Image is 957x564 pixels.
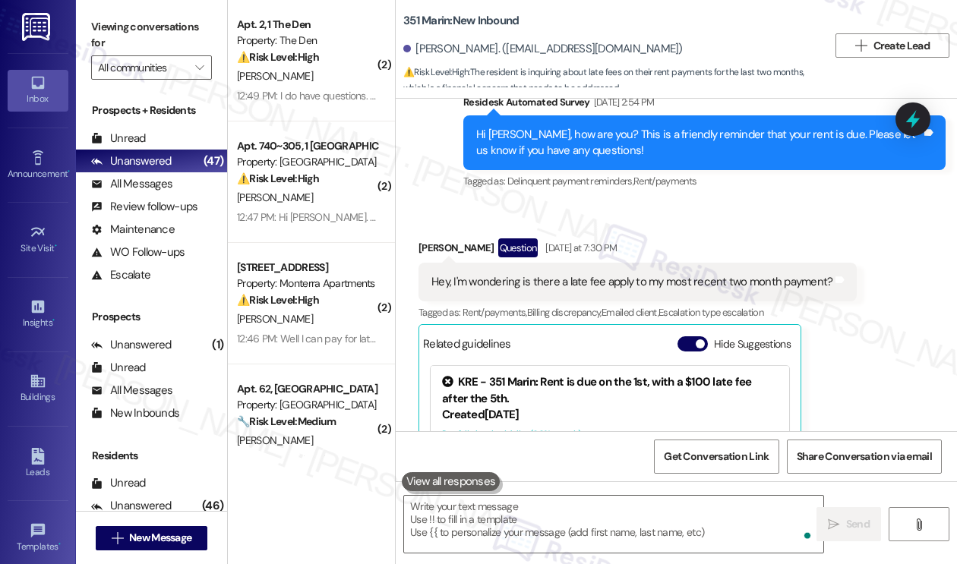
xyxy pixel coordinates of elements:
[91,131,146,147] div: Unread
[442,427,778,443] div: Portfolio level guideline ( 66 % match)
[873,38,930,54] span: Create Lead
[855,39,867,52] i: 
[55,241,57,251] span: •
[91,176,172,192] div: All Messages
[129,530,191,546] span: New Message
[237,397,377,413] div: Property: [GEOGRAPHIC_DATA]
[237,154,377,170] div: Property: [GEOGRAPHIC_DATA]
[76,102,227,118] div: Prospects + Residents
[237,276,377,291] div: Property: Monterra Apartments
[237,138,377,154] div: Apt. 740~305, 1 [GEOGRAPHIC_DATA]
[835,33,949,58] button: Create Lead
[195,61,204,74] i: 
[507,175,633,187] span: Delinquent payment reminders ,
[237,293,319,307] strong: ⚠️ Risk Level: High
[237,414,336,428] strong: 🔧 Risk Level: Medium
[846,516,870,532] span: Send
[237,50,319,64] strong: ⚠️ Risk Level: High
[527,306,602,319] span: Billing discrepancy ,
[237,89,523,102] div: 12:49 PM: I do have questions. Is there a number I can call you at?
[797,449,932,465] span: Share Conversation via email
[664,449,769,465] span: Get Conversation Link
[8,518,68,559] a: Templates •
[404,496,823,553] textarea: To enrich screen reader interactions, please activate Accessibility in Grammarly extension settings
[237,33,377,49] div: Property: The Den
[91,360,146,376] div: Unread
[237,381,377,397] div: Apt. 62, [GEOGRAPHIC_DATA]
[403,65,828,97] span: : The resident is inquiring about late fees on their rent payments for the last two months, which...
[403,41,683,57] div: [PERSON_NAME]. ([EMAIL_ADDRESS][DOMAIN_NAME])
[200,150,227,173] div: (47)
[91,199,197,215] div: Review follow-ups
[442,407,778,423] div: Created [DATE]
[8,368,68,409] a: Buildings
[442,374,778,407] div: KRE - 351 Marin: Rent is due on the 1st, with a $100 late fee after the 5th.
[8,443,68,484] a: Leads
[418,301,857,323] div: Tagged as:
[98,55,188,80] input: All communities
[542,240,617,256] div: [DATE] at 7:30 PM
[91,337,172,353] div: Unanswered
[91,383,172,399] div: All Messages
[237,260,377,276] div: [STREET_ADDRESS]
[602,306,659,319] span: Emailed client ,
[463,170,946,192] div: Tagged as:
[463,306,527,319] span: Rent/payments ,
[476,127,921,159] div: Hi [PERSON_NAME], how are you? This is a friendly reminder that your rent is due. Please let us k...
[237,172,319,185] strong: ⚠️ Risk Level: High
[237,69,313,83] span: [PERSON_NAME]
[418,238,857,263] div: [PERSON_NAME]
[58,539,61,550] span: •
[590,94,655,110] div: [DATE] 2:54 PM
[423,336,511,358] div: Related guidelines
[91,222,175,238] div: Maintenance
[52,315,55,326] span: •
[208,333,227,357] div: (1)
[403,13,519,29] b: 351 Marin: New Inbound
[91,153,172,169] div: Unanswered
[96,526,208,550] button: New Message
[498,238,539,257] div: Question
[654,440,779,474] button: Get Conversation Link
[237,17,377,33] div: Apt. 2, 1 The Den
[76,309,227,325] div: Prospects
[91,475,146,491] div: Unread
[633,175,697,187] span: Rent/payments
[237,433,313,447] span: [PERSON_NAME]
[714,336,791,352] label: Hide Suggestions
[112,532,123,544] i: 
[68,166,70,177] span: •
[198,494,227,518] div: (46)
[8,70,68,111] a: Inbox
[237,191,313,204] span: [PERSON_NAME]
[463,94,946,115] div: Residesk Automated Survey
[431,274,832,290] div: Hey, I'm wondering is there a late fee apply to my most recent two month payment?
[91,405,179,421] div: New Inbounds
[22,13,53,41] img: ResiDesk Logo
[237,453,332,467] div: 12:54 PM: Rent is paid
[8,294,68,335] a: Insights •
[816,507,881,541] button: Send
[828,518,839,531] i: 
[91,15,212,55] label: Viewing conversations for
[91,267,150,283] div: Escalate
[659,306,763,319] span: Escalation type escalation
[76,448,227,464] div: Residents
[237,332,638,345] div: 12:46 PM: Well I can pay for late fee.... I will pay $1400 on the tenth and the rest on the 22ed
[913,518,924,531] i: 
[237,312,313,326] span: [PERSON_NAME]
[403,66,469,78] strong: ⚠️ Risk Level: High
[8,219,68,260] a: Site Visit •
[91,244,185,260] div: WO Follow-ups
[787,440,942,474] button: Share Conversation via email
[91,498,172,514] div: Unanswered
